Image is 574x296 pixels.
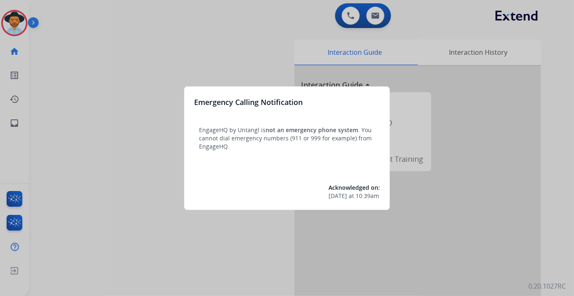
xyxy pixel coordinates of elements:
[528,281,566,291] p: 0.20.1027RC
[329,192,347,200] span: [DATE]
[329,184,380,191] span: Acknowledged on:
[266,126,358,134] span: not an emergency phone system
[329,192,380,200] div: at
[199,126,375,151] p: EngageHQ by Untangl is . You cannot dial emergency numbers (911 or 999 for example) from EngageHQ.
[356,192,379,200] span: 10:39am
[194,96,303,108] h3: Emergency Calling Notification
